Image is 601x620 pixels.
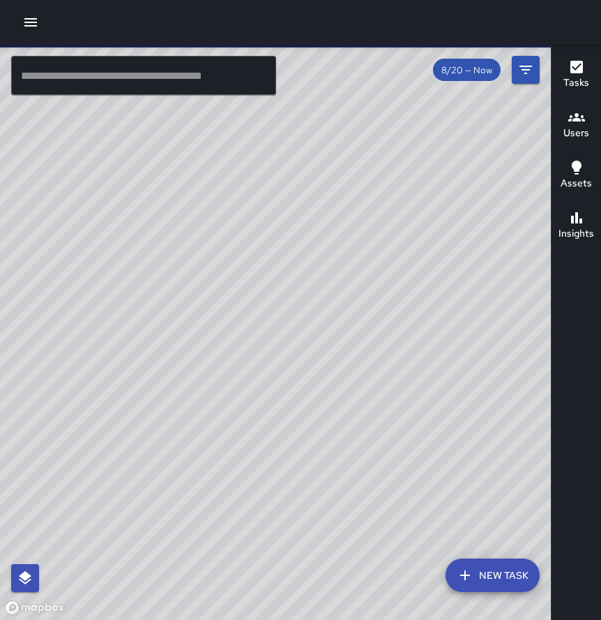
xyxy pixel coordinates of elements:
[558,226,594,242] h6: Insights
[551,50,601,101] button: Tasks
[563,126,589,141] h6: Users
[446,559,540,592] button: New Task
[512,56,540,84] button: Filters
[433,64,501,76] span: 8/20 — Now
[551,151,601,201] button: Assets
[551,201,601,251] button: Insights
[551,101,601,151] button: Users
[561,176,592,191] h6: Assets
[563,75,589,91] h6: Tasks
